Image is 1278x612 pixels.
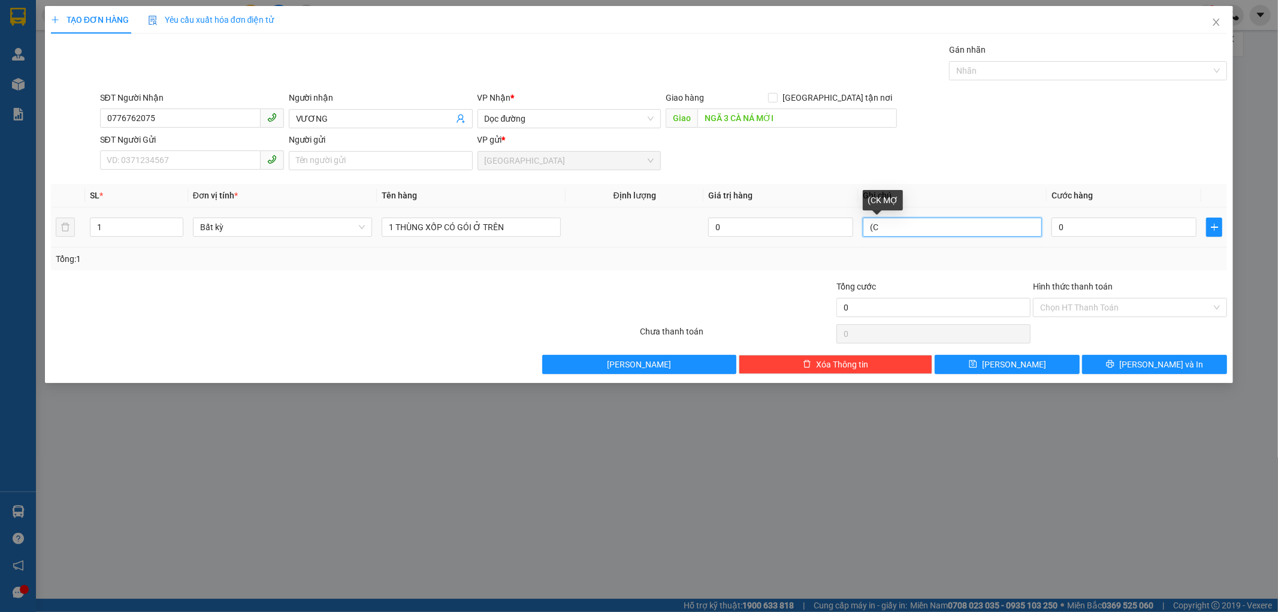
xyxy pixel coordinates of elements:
span: user-add [456,114,466,123]
span: [GEOGRAPHIC_DATA] tận nơi [778,91,897,104]
span: Giao [666,108,697,128]
span: Giá trị hàng [708,191,753,200]
label: Hình thức thanh toán [1033,282,1113,291]
span: [PERSON_NAME] [982,358,1046,371]
div: Chưa thanh toán [639,325,836,346]
span: save [969,360,977,369]
span: phone [267,155,277,164]
div: Người nhận [289,91,473,104]
span: plus [51,16,59,24]
button: deleteXóa Thông tin [739,355,933,374]
button: plus [1206,218,1222,237]
span: [PERSON_NAME] [607,358,671,371]
span: Giao hàng [666,93,704,102]
span: Cước hàng [1052,191,1093,200]
button: save[PERSON_NAME] [935,355,1080,374]
span: Sài Gòn [485,152,654,170]
div: VP gửi [478,133,661,146]
input: Ghi Chú [863,218,1042,237]
div: SĐT Người Nhận [100,91,284,104]
input: VD: Bàn, Ghế [382,218,561,237]
button: [PERSON_NAME] [542,355,736,374]
span: Đơn vị tính [193,191,238,200]
span: Bất kỳ [200,218,365,236]
span: close [1211,17,1221,27]
span: SL [90,191,99,200]
div: (CK MỢ [863,190,903,210]
th: Ghi chú [858,184,1047,207]
button: Close [1200,6,1233,40]
div: Tổng: 1 [56,252,493,266]
label: Gán nhãn [949,45,986,55]
span: Yêu cầu xuất hóa đơn điện tử [148,15,274,25]
input: Dọc đường [697,108,897,128]
button: printer[PERSON_NAME] và In [1082,355,1227,374]
span: printer [1106,360,1114,369]
span: Tên hàng [382,191,417,200]
span: phone [267,113,277,122]
img: icon [148,16,158,25]
span: Định lượng [614,191,656,200]
span: [PERSON_NAME] và In [1119,358,1203,371]
span: TẠO ĐƠN HÀNG [51,15,129,25]
span: Dọc đường [485,110,654,128]
span: Xóa Thông tin [816,358,868,371]
span: VP Nhận [478,93,511,102]
button: delete [56,218,75,237]
span: plus [1207,222,1222,232]
div: Người gửi [289,133,473,146]
input: 0 [708,218,853,237]
div: SĐT Người Gửi [100,133,284,146]
span: delete [803,360,811,369]
span: Tổng cước [836,282,876,291]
